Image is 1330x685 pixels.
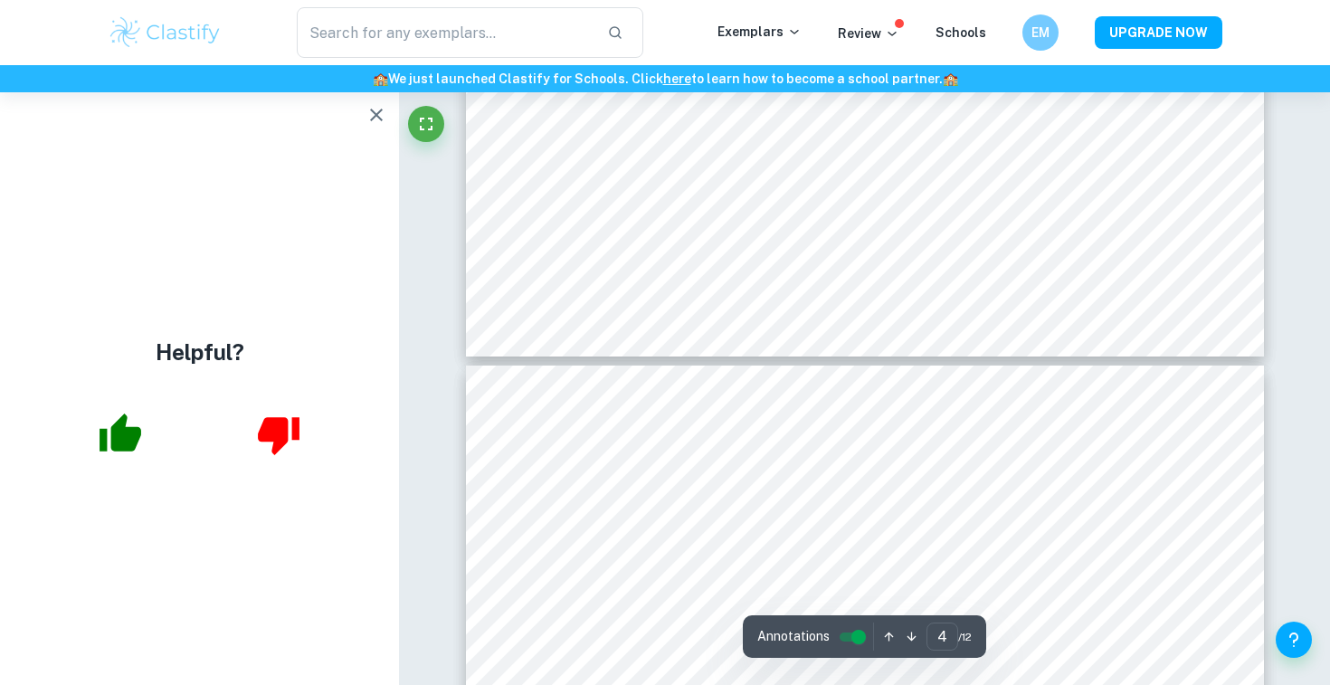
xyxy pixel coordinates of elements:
span: / 12 [958,629,972,645]
span: Annotations [757,627,830,646]
span: 🏫 [373,71,388,86]
a: here [663,71,691,86]
h6: EM [1031,23,1051,43]
h4: Helpful? [156,336,244,368]
h6: We just launched Clastify for Schools. Click to learn how to become a school partner. [4,69,1326,89]
p: Exemplars [717,22,802,42]
button: Fullscreen [408,106,444,142]
button: Help and Feedback [1276,622,1312,658]
img: Clastify logo [108,14,223,51]
p: Review [838,24,899,43]
button: UPGRADE NOW [1095,16,1222,49]
span: 🏫 [943,71,958,86]
button: EM [1022,14,1059,51]
a: Schools [936,25,986,40]
input: Search for any exemplars... [297,7,593,58]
